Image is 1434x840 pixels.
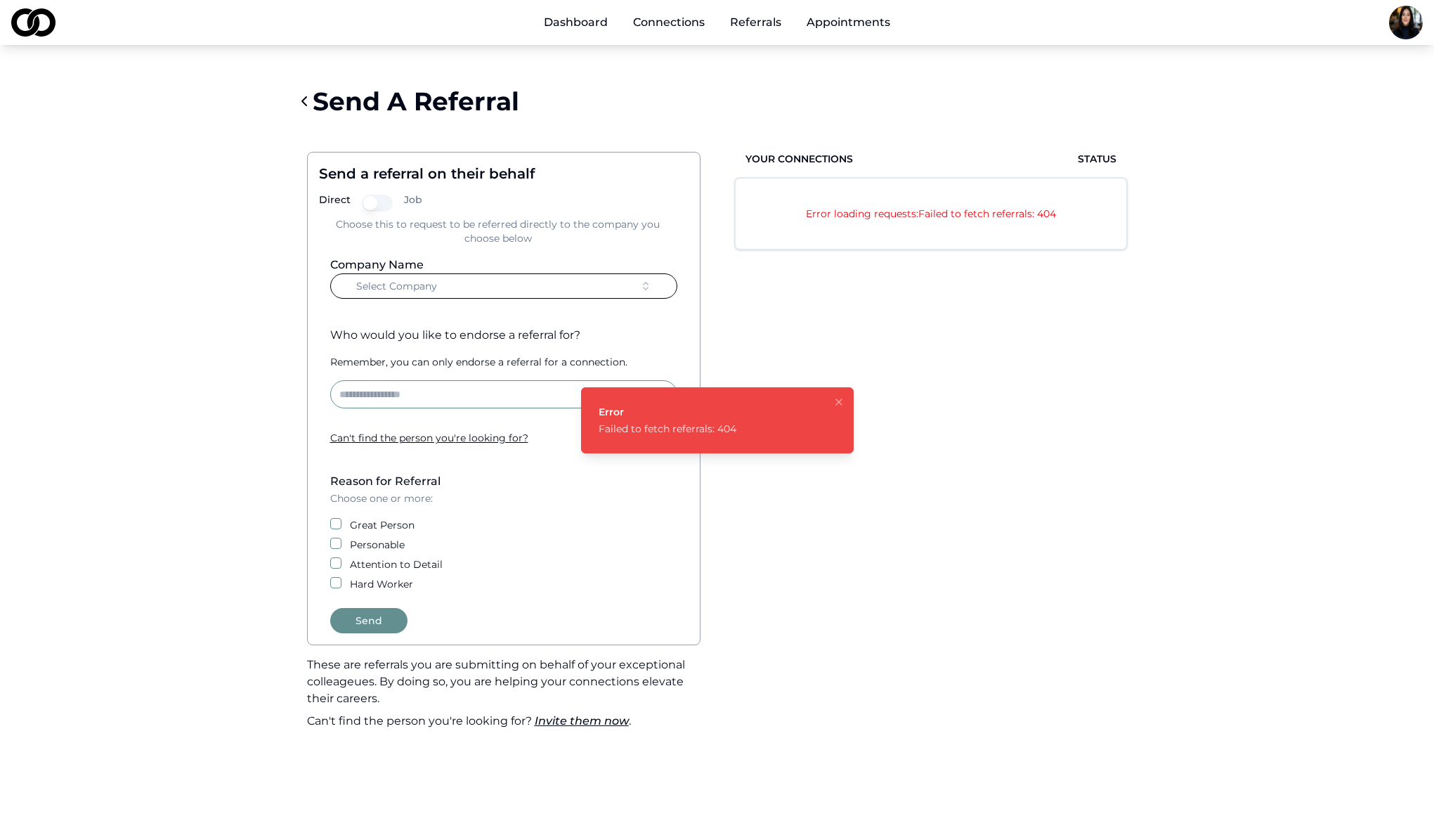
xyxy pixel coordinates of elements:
label: Direct [319,195,351,212]
div: Send a referral on their behalf [319,164,677,183]
p: Error loading requests: Failed to fetch referrals: 404 [764,207,1098,221]
span: Your Connections [745,152,853,166]
a: Connections [622,8,716,37]
label: Personable [350,538,405,552]
label: Job [404,195,422,212]
nav: Main [533,8,901,37]
div: Send A Referral [313,87,519,115]
a: Appointments [795,8,901,37]
a: Dashboard [533,8,619,37]
div: Error [599,405,736,419]
label: Company Name [330,258,424,271]
img: logo [11,8,56,37]
span: Status [1078,152,1116,166]
label: Attention to Detail [350,557,443,571]
div: Can ' t find the person you ' re looking for? [330,431,677,445]
div: Choose this to request to be referred directly to the company you choose below [319,217,677,245]
label: Great Person [350,518,415,532]
div: Failed to fetch referrals: 404 [599,422,736,436]
p: Can't find the person you're looking for? . [307,713,700,730]
span: Choose one or more: [330,492,433,505]
label: Hard Worker [350,577,413,591]
img: 6e8a3dc8-6d96-46b2-8452-fca22fbec72a-15%20-%20Ashley%20Stires-Noulas%20-%20HeadshotPro-profile_pi... [1389,6,1423,39]
div: Remember, you can only endorse a referral for a connection. [330,355,677,369]
button: Send [330,608,408,633]
a: Referrals [719,8,793,37]
a: Invite them now [535,714,629,728]
span: Select Company [356,279,437,293]
p: These are referrals you are submitting on behalf of your exceptional colleageues. By doing so, yo... [307,657,700,707]
div: Who would you like to endorse a referral for? [330,327,677,344]
label: Reason for Referral [330,474,441,488]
